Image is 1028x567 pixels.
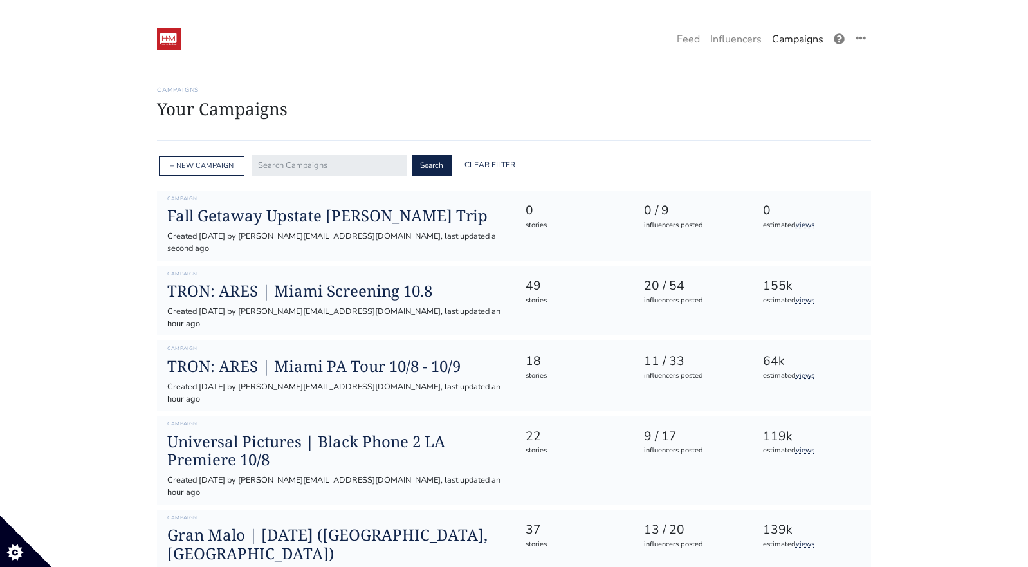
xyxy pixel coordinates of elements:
[167,346,504,352] h6: Campaign
[526,201,621,220] div: 0
[252,155,407,176] input: Search Campaigns
[796,220,814,230] a: views
[167,207,504,225] a: Fall Getaway Upstate [PERSON_NAME] Trip
[796,295,814,305] a: views
[167,474,504,499] div: Created [DATE] by [PERSON_NAME][EMAIL_ADDRESS][DOMAIN_NAME], last updated an hour ago
[167,421,504,427] h6: Campaign
[526,277,621,295] div: 49
[526,371,621,382] div: stories
[796,445,814,455] a: views
[157,86,871,94] h6: Campaigns
[796,539,814,549] a: views
[763,201,859,220] div: 0
[705,26,767,52] a: Influencers
[796,371,814,380] a: views
[167,271,504,277] h6: Campaign
[526,295,621,306] div: stories
[644,521,740,539] div: 13 / 20
[457,155,523,176] a: Clear Filter
[644,445,740,456] div: influencers posted
[526,352,621,371] div: 18
[763,371,859,382] div: estimated
[644,371,740,382] div: influencers posted
[644,220,740,231] div: influencers posted
[644,539,740,550] div: influencers posted
[763,352,859,371] div: 64k
[763,539,859,550] div: estimated
[167,196,504,202] h6: Campaign
[763,445,859,456] div: estimated
[170,161,234,171] a: + NEW CAMPAIGN
[167,515,504,521] h6: Campaign
[167,381,504,405] div: Created [DATE] by [PERSON_NAME][EMAIL_ADDRESS][DOMAIN_NAME], last updated an hour ago
[526,521,621,539] div: 37
[672,26,705,52] a: Feed
[644,277,740,295] div: 20 / 54
[526,220,621,231] div: stories
[763,427,859,446] div: 119k
[157,28,181,50] img: 19:52:48_1547236368
[763,220,859,231] div: estimated
[526,445,621,456] div: stories
[526,539,621,550] div: stories
[167,306,504,330] div: Created [DATE] by [PERSON_NAME][EMAIL_ADDRESS][DOMAIN_NAME], last updated an hour ago
[644,352,740,371] div: 11 / 33
[763,277,859,295] div: 155k
[157,99,871,119] h1: Your Campaigns
[644,295,740,306] div: influencers posted
[167,432,504,470] a: Universal Pictures | Black Phone 2 LA Premiere 10/8
[167,230,504,255] div: Created [DATE] by [PERSON_NAME][EMAIL_ADDRESS][DOMAIN_NAME], last updated a second ago
[763,295,859,306] div: estimated
[167,526,504,563] a: Gran Malo | [DATE] ([GEOGRAPHIC_DATA], [GEOGRAPHIC_DATA])
[644,201,740,220] div: 0 / 9
[644,427,740,446] div: 9 / 17
[412,155,452,176] button: Search
[526,427,621,446] div: 22
[767,26,829,52] a: Campaigns
[167,357,504,376] a: TRON: ARES | Miami PA Tour 10/8 - 10/9
[167,282,504,301] a: TRON: ARES | Miami Screening 10.8
[763,521,859,539] div: 139k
